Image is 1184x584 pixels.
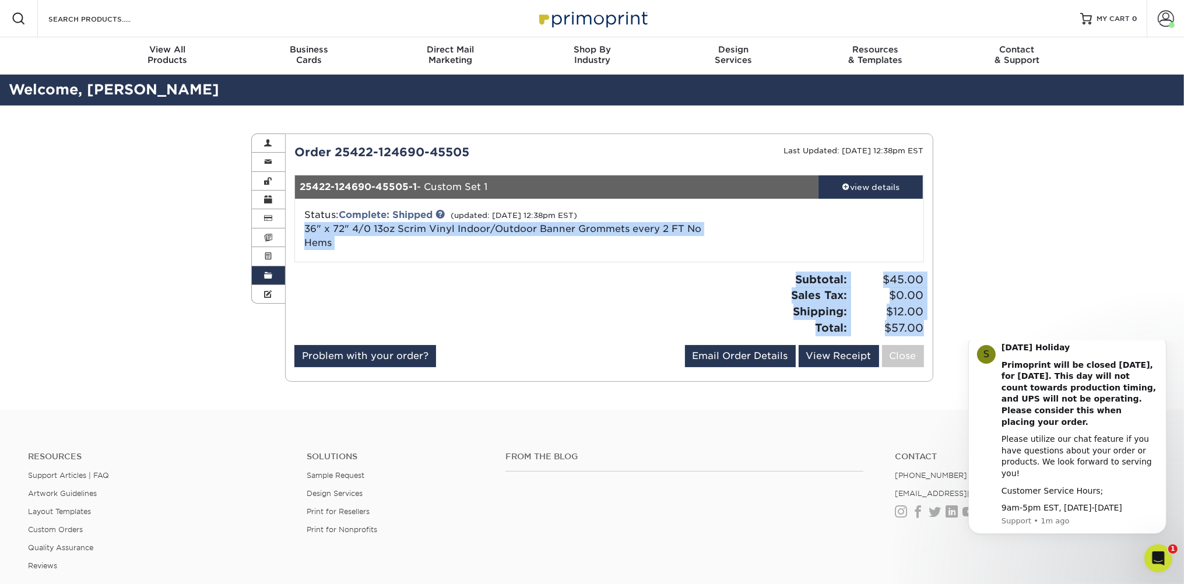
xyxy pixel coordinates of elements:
div: Please utilize our chat feature if you have questions about your order or products. We look forwa... [51,93,207,139]
input: SEARCH PRODUCTS..... [47,12,161,26]
a: Print for Nonprofits [307,525,377,534]
a: view details [818,175,923,199]
a: [PHONE_NUMBER] [895,471,967,480]
div: view details [818,181,923,193]
span: 0 [1132,15,1137,23]
a: Direct MailMarketing [380,37,521,75]
strong: Sales Tax: [792,289,848,301]
a: BusinessCards [238,37,380,75]
span: Shop By [521,44,663,55]
h4: Solutions [307,452,488,462]
div: & Support [946,44,1088,65]
div: & Templates [804,44,946,65]
a: Problem with your order? [294,345,436,367]
a: [EMAIL_ADDRESS][DOMAIN_NAME] [895,489,1034,498]
a: Design Services [307,489,363,498]
img: Primoprint [534,6,651,31]
a: Contact& Support [946,37,1088,75]
a: Shop ByIndustry [521,37,663,75]
a: Sample Request [307,471,364,480]
strong: Shipping: [793,305,848,318]
strong: 25422-124690-45505-1 [300,181,417,192]
strong: Total: [816,321,848,334]
h4: From the Blog [505,452,864,462]
p: Message from Support, sent 1m ago [51,175,207,186]
iframe: Intercom live chat [1144,544,1172,572]
div: - Custom Set 1 [295,175,818,199]
div: 9am-5pm EST, [DATE]-[DATE] [51,162,207,174]
div: Status: [296,208,714,250]
iframe: Intercom notifications message [951,340,1184,553]
div: Message content [51,2,207,174]
span: MY CART [1097,14,1130,24]
small: Last Updated: [DATE] 12:38pm EST [784,146,924,155]
a: View AllProducts [97,37,238,75]
div: Order 25422-124690-45505 [286,143,609,161]
span: Resources [804,44,946,55]
span: $12.00 [851,304,924,320]
span: Contact [946,44,1088,55]
b: [DATE] Holiday [51,2,119,12]
h4: Resources [28,452,289,462]
div: Cards [238,44,380,65]
div: Industry [521,44,663,65]
a: Resources& Templates [804,37,946,75]
strong: Subtotal: [796,273,848,286]
span: Direct Mail [380,44,521,55]
b: Primoprint will be closed [DATE], for [DATE]. This day will not count towards production timing, ... [51,20,205,86]
span: $0.00 [851,287,924,304]
a: Layout Templates [28,507,91,516]
a: Support Articles | FAQ [28,471,109,480]
a: View Receipt [799,345,879,367]
div: Marketing [380,44,521,65]
span: 36" x 72" 4/0 13oz Scrim Vinyl Indoor/Outdoor Banner Grommets every 2 FT No Hems [304,223,701,248]
small: (updated: [DATE] 12:38pm EST) [451,211,577,220]
a: Close [882,345,924,367]
a: Contact [895,452,1156,462]
div: Customer Service Hours; [51,145,207,157]
a: Artwork Guidelines [28,489,97,498]
span: $45.00 [851,272,924,288]
a: DesignServices [663,37,804,75]
iframe: Google Customer Reviews [3,548,99,580]
div: Profile image for Support [26,5,45,23]
span: View All [97,44,238,55]
div: Services [663,44,804,65]
div: Products [97,44,238,65]
span: $57.00 [851,320,924,336]
a: Complete: Shipped [339,209,433,220]
a: Quality Assurance [28,543,93,552]
span: Business [238,44,380,55]
span: Design [663,44,804,55]
a: Print for Resellers [307,507,370,516]
a: Email Order Details [685,345,796,367]
span: 1 [1168,544,1178,554]
a: Custom Orders [28,525,83,534]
